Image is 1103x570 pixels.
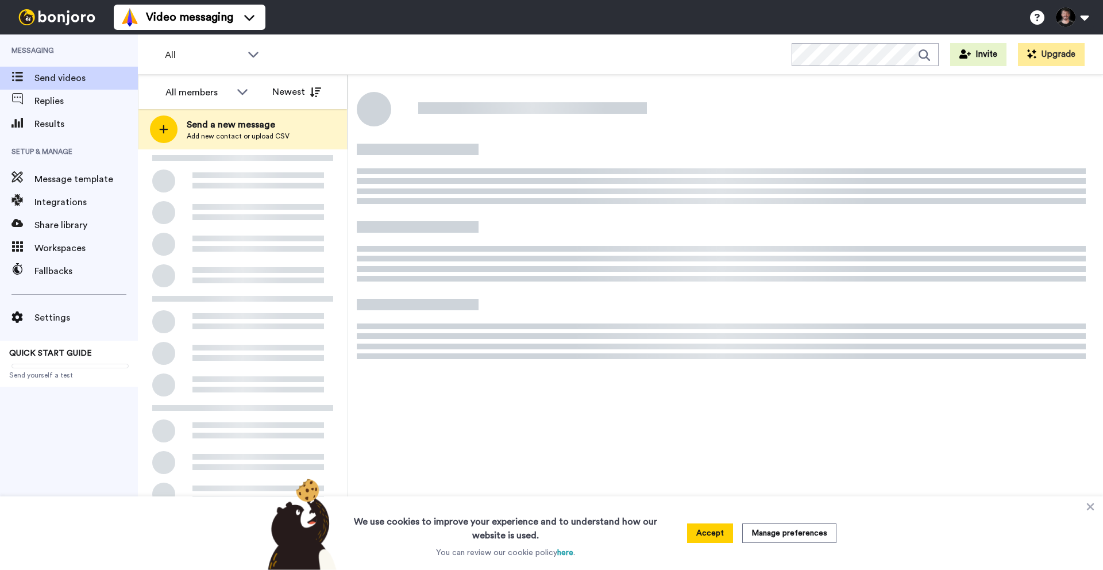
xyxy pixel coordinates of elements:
span: Integrations [34,195,138,209]
button: Invite [950,43,1006,66]
img: bear-with-cookie.png [257,478,342,570]
span: Workspaces [34,241,138,255]
h3: We use cookies to improve your experience and to understand how our website is used. [342,508,669,542]
div: All members [165,86,231,99]
button: Upgrade [1018,43,1085,66]
span: Add new contact or upload CSV [187,132,290,141]
a: here [557,549,573,557]
span: All [165,48,242,62]
button: Newest [264,80,330,103]
p: You can review our cookie policy . [436,547,575,559]
span: Message template [34,172,138,186]
span: Results [34,117,138,131]
img: bj-logo-header-white.svg [14,9,100,25]
span: Send yourself a test [9,371,129,380]
span: Video messaging [146,9,233,25]
span: Settings [34,311,138,325]
button: Manage preferences [742,523,836,543]
span: Send a new message [187,118,290,132]
img: vm-color.svg [121,8,139,26]
span: Share library [34,218,138,232]
button: Accept [687,523,733,543]
span: Fallbacks [34,264,138,278]
span: Replies [34,94,138,108]
span: QUICK START GUIDE [9,349,92,357]
span: Send videos [34,71,138,85]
